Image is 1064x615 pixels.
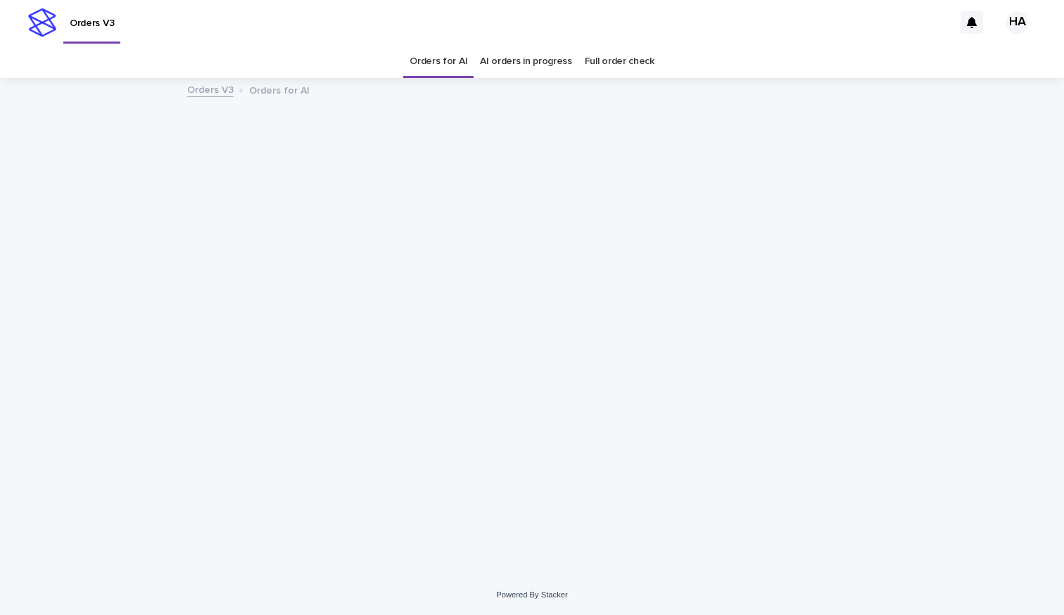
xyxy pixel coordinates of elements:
[410,45,467,78] a: Orders for AI
[480,45,572,78] a: AI orders in progress
[187,81,234,97] a: Orders V3
[585,45,654,78] a: Full order check
[1006,11,1029,34] div: HA
[496,590,567,599] a: Powered By Stacker
[249,82,310,97] p: Orders for AI
[28,8,56,37] img: stacker-logo-s-only.png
